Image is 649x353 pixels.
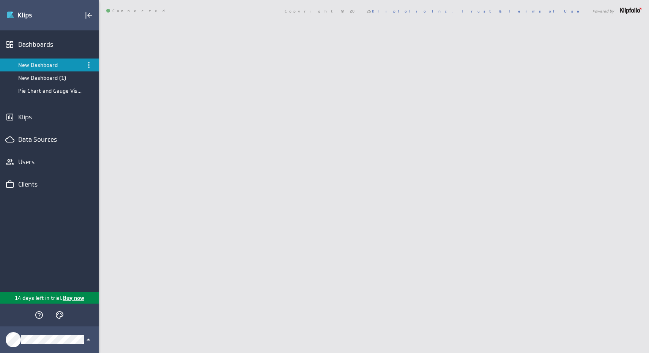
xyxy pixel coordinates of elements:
[82,9,95,22] div: Collapse
[84,60,93,70] div: Menu
[18,62,82,68] div: New Dashboard
[18,135,80,144] div: Data Sources
[6,9,60,21] div: Go to Dashboards
[15,294,62,302] p: 14 days left in trial.
[106,9,169,13] span: Connected: ID: dpnc-21 Online: true
[18,180,80,188] div: Clients
[62,294,84,302] p: Buy now
[18,74,82,81] div: New Dashboard (1)
[592,9,614,13] span: Powered by
[18,87,82,94] div: Pie Chart and Gauge Visualizations
[18,158,80,166] div: Users
[53,309,66,321] div: Themes
[18,113,80,121] div: Klips
[462,8,584,14] a: Trust & Terms of Use
[620,8,641,14] img: logo-footer.png
[33,309,46,321] div: Help
[84,60,93,70] div: Dashboard menu
[6,9,60,21] img: Klipfolio klips logo
[18,40,80,49] div: Dashboards
[372,8,454,14] a: Klipfolio Inc.
[285,9,454,13] span: Copyright © 2025
[83,60,94,70] div: Menu
[55,310,64,320] svg: Themes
